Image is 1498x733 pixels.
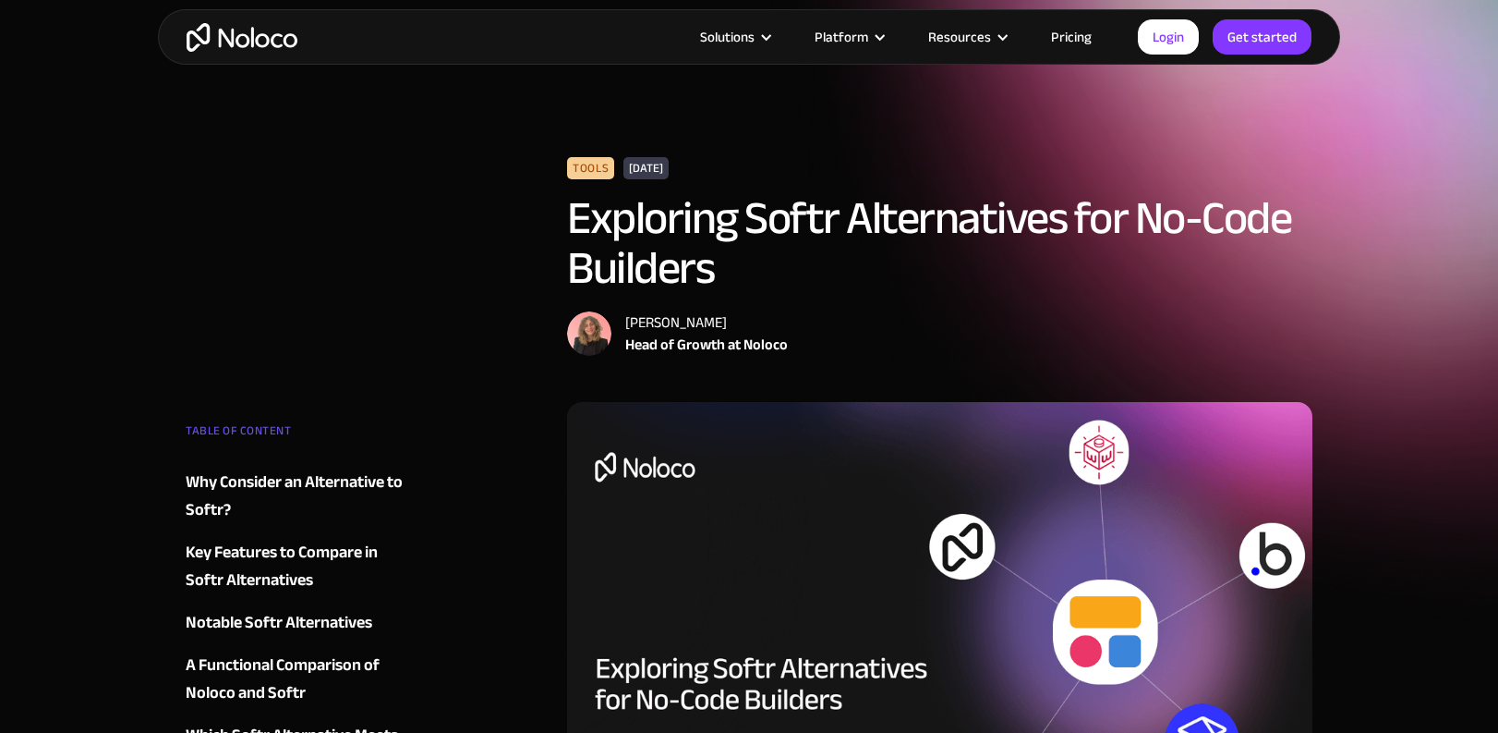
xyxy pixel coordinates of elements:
div: Platform [791,25,905,49]
div: Resources [905,25,1028,49]
div: Tools [567,157,614,179]
a: Login [1138,19,1199,55]
div: Resources [928,25,991,49]
a: A Functional Comparison of Noloco and Softr [186,652,409,707]
div: Head of Growth at Noloco [625,334,788,356]
div: Notable Softr Alternatives [186,609,372,637]
a: Why Consider an Alternative to Softr? [186,469,409,524]
a: Key Features to Compare in Softr Alternatives [186,539,409,594]
div: [PERSON_NAME] [625,312,788,334]
div: Solutions [677,25,791,49]
div: Platform [815,25,868,49]
a: Pricing [1028,25,1115,49]
a: home [187,23,297,52]
div: Solutions [700,25,755,49]
a: Notable Softr Alternatives [186,609,409,637]
h1: Exploring Softr Alternatives for No-Code Builders [567,193,1312,293]
div: [DATE] [624,157,670,179]
div: TABLE OF CONTENT [186,417,409,454]
a: Get started [1213,19,1311,55]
